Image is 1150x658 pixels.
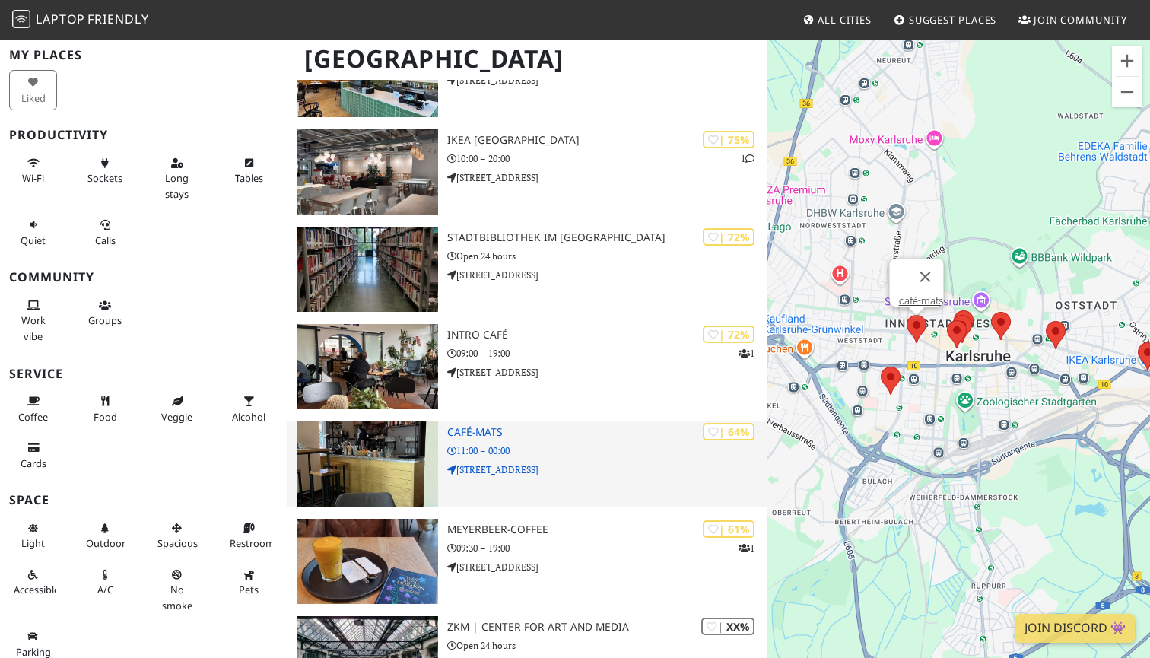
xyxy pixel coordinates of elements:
img: Meyerbeer-Coffee [297,519,438,604]
span: Work-friendly tables [235,171,263,185]
span: Coffee [18,410,48,424]
button: Coffee [9,389,57,429]
a: intro CAFÉ | 72% 1 intro CAFÉ 09:00 – 19:00 [STREET_ADDRESS] [287,324,767,409]
button: No smoke [153,562,201,618]
p: [STREET_ADDRESS] [447,463,767,477]
p: Open 24 hours [447,638,767,653]
h3: intro CAFÉ [447,329,767,342]
a: café-mats [899,295,944,307]
span: Friendly [87,11,148,27]
button: Close [907,259,944,295]
p: 1 [739,541,754,555]
span: Join Community [1034,13,1127,27]
p: 09:00 – 19:00 [447,346,767,361]
span: Power sockets [87,171,122,185]
span: Credit cards [21,456,46,470]
h1: [GEOGRAPHIC_DATA] [292,38,764,80]
span: People working [21,313,46,342]
span: All Cities [818,13,872,27]
span: Laptop [36,11,85,27]
span: Pet friendly [239,583,259,596]
button: Wi-Fi [9,151,57,191]
a: Join Discord 👾 [1015,614,1135,643]
p: Open 24 hours [447,249,767,263]
span: Smoke free [162,583,192,612]
span: Accessible [14,583,59,596]
div: | 64% [703,423,754,440]
button: Light [9,516,57,556]
a: café-mats | 64% café-mats 11:00 – 00:00 [STREET_ADDRESS] [287,421,767,507]
p: 10:00 – 20:00 [447,151,767,166]
span: Video/audio calls [95,234,116,247]
span: Alcohol [232,410,265,424]
p: 11:00 – 00:00 [447,443,767,458]
span: Stable Wi-Fi [22,171,44,185]
p: [STREET_ADDRESS] [447,560,767,574]
img: IKEA Karlsruhe [297,129,438,215]
a: Suggest Places [888,6,1003,33]
button: Long stays [153,151,201,206]
p: [STREET_ADDRESS] [447,170,767,185]
button: Cards [9,435,57,475]
button: Spacious [153,516,201,556]
button: Quiet [9,212,57,253]
a: IKEA Karlsruhe | 75% 1 IKEA [GEOGRAPHIC_DATA] 10:00 – 20:00 [STREET_ADDRESS] [287,129,767,215]
button: Sockets [81,151,129,191]
p: [STREET_ADDRESS] [447,268,767,282]
button: Restroom [225,516,273,556]
button: Pets [225,562,273,602]
button: Work vibe [9,293,57,348]
button: Accessible [9,562,57,602]
span: Outdoor area [86,536,125,550]
button: Calls [81,212,129,253]
a: Stadtbibliothek im Neuen Ständehaus | 72% Stadtbibliothek im [GEOGRAPHIC_DATA] Open 24 hours [STR... [287,227,767,312]
h3: IKEA [GEOGRAPHIC_DATA] [447,134,767,147]
div: | 72% [703,326,754,343]
h3: ZKM | Center for Art and Media [447,621,767,634]
button: Zoom out [1112,77,1142,107]
h3: Service [9,367,278,381]
h3: Productivity [9,128,278,142]
img: intro CAFÉ [297,324,438,409]
span: Long stays [165,171,189,200]
a: Join Community [1012,6,1133,33]
span: Food [94,410,117,424]
h3: Stadtbibliothek im [GEOGRAPHIC_DATA] [447,231,767,244]
p: 09:30 – 19:00 [447,541,767,555]
span: Spacious [157,536,198,550]
h3: Space [9,493,278,507]
h3: Meyerbeer-Coffee [447,523,767,536]
button: Zoom in [1112,46,1142,76]
img: café-mats [297,421,438,507]
div: | 72% [703,228,754,246]
span: Suggest Places [909,13,997,27]
span: Natural light [21,536,45,550]
a: Meyerbeer-Coffee | 61% 1 Meyerbeer-Coffee 09:30 – 19:00 [STREET_ADDRESS] [287,519,767,604]
p: 1 [741,151,754,166]
span: Veggie [161,410,192,424]
span: Group tables [88,313,122,327]
h3: My Places [9,48,278,62]
h3: café-mats [447,426,767,439]
img: Stadtbibliothek im Neuen Ständehaus [297,227,438,312]
button: Food [81,389,129,429]
span: Restroom [230,536,275,550]
div: | XX% [701,618,754,635]
button: Tables [225,151,273,191]
p: [STREET_ADDRESS] [447,365,767,380]
div: | 75% [703,131,754,148]
h3: Community [9,270,278,284]
a: All Cities [796,6,878,33]
button: A/C [81,562,129,602]
a: LaptopFriendly LaptopFriendly [12,7,149,33]
span: Quiet [21,234,46,247]
img: LaptopFriendly [12,10,30,28]
button: Veggie [153,389,201,429]
div: | 61% [703,520,754,538]
button: Outdoor [81,516,129,556]
button: Groups [81,293,129,333]
p: 1 [739,346,754,361]
span: Air conditioned [97,583,113,596]
button: Alcohol [225,389,273,429]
